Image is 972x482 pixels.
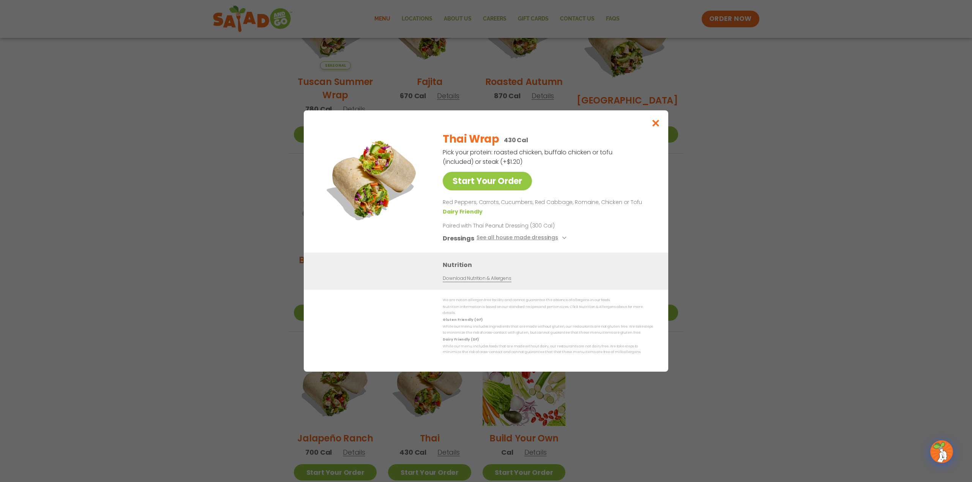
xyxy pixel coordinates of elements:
p: We are not an allergen free facility and cannot guarantee the absence of allergens in our foods. [443,297,653,303]
strong: Gluten Friendly (GF) [443,317,482,322]
button: See all house made dressings [477,234,569,243]
h3: Nutrition [443,260,657,270]
a: Download Nutrition & Allergens [443,275,511,282]
button: Close modal [644,110,668,136]
h2: Thai Wrap [443,131,499,147]
p: Red Peppers, Carrots, Cucumbers, Red Cabbage, Romaine, Chicken or Tofu [443,198,650,207]
p: Paired with Thai Peanut Dressing (300 Cal) [443,222,583,230]
p: Pick your protein: roasted chicken, buffalo chicken or tofu (included) or steak (+$1.20) [443,148,614,166]
p: Nutrition information is based on our standard recipes and portion sizes. Click Nutrition & Aller... [443,304,653,316]
p: While our menu includes ingredients that are made without gluten, our restaurants are not gluten ... [443,324,653,336]
strong: Dairy Friendly (DF) [443,337,478,342]
p: 430 Cal [504,135,528,145]
img: wpChatIcon [931,441,952,462]
p: While our menu includes foods that are made without dairy, our restaurants are not dairy free. We... [443,344,653,355]
a: Start Your Order [443,172,532,190]
li: Dairy Friendly [443,208,484,216]
h3: Dressings [443,234,474,243]
img: Featured product photo for Thai Wrap [321,126,427,232]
